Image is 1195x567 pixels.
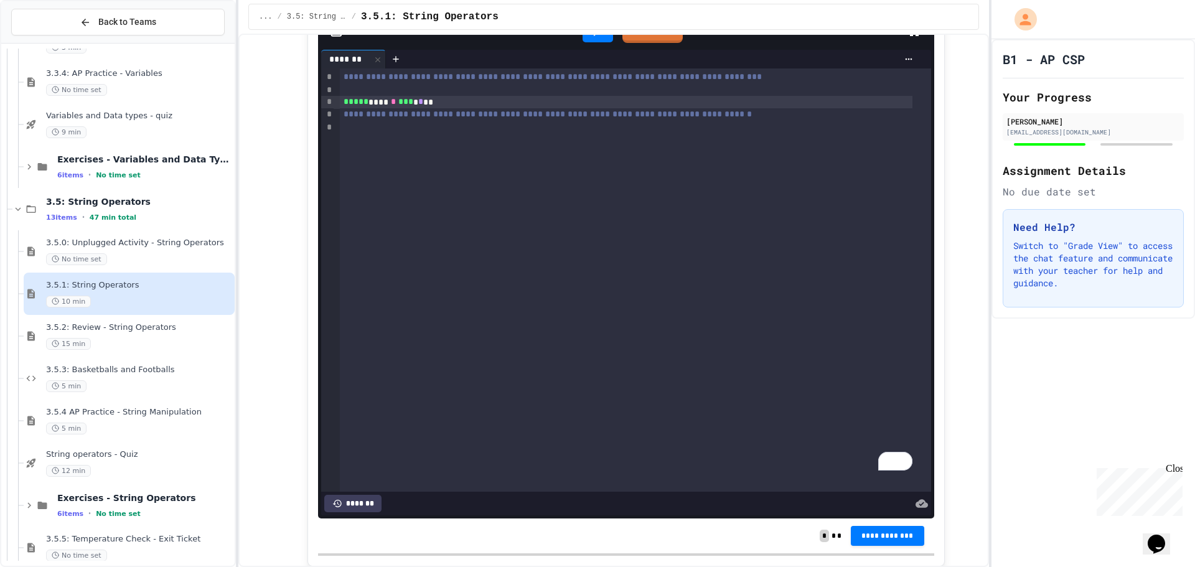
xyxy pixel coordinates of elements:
span: No time set [46,253,107,265]
span: 12 min [46,465,91,477]
h2: Your Progress [1003,88,1184,106]
span: 3.5.3: Basketballs and Footballs [46,365,232,375]
h2: Assignment Details [1003,162,1184,179]
span: String operators - Quiz [46,449,232,460]
span: No time set [96,171,141,179]
div: Chat with us now!Close [5,5,86,79]
span: ... [259,12,273,22]
span: / [352,12,356,22]
div: [PERSON_NAME] [1006,116,1180,127]
span: 47 min total [90,213,136,222]
span: 3.5.2: Review - String Operators [46,322,232,333]
span: Exercises - Variables and Data Types [57,154,232,165]
div: My Account [1001,5,1040,34]
span: 6 items [57,171,83,179]
span: 15 min [46,338,91,350]
iframe: chat widget [1092,463,1183,516]
span: Variables and Data types - quiz [46,111,232,121]
span: 3.5: String Operators [46,196,232,207]
span: 3.5.1: String Operators [46,280,232,291]
span: 3.5.5: Temperature Check - Exit Ticket [46,534,232,545]
span: 3.3.4: AP Practice - Variables [46,68,232,79]
span: 6 items [57,510,83,518]
span: • [88,170,91,180]
h1: B1 - AP CSP [1003,50,1085,68]
span: No time set [96,510,141,518]
button: Back to Teams [11,9,225,35]
span: Back to Teams [98,16,156,29]
span: 3.5: String Operators [287,12,347,22]
span: 3.5.0: Unplugged Activity - String Operators [46,238,232,248]
span: • [88,508,91,518]
span: 10 min [46,296,91,307]
span: 5 min [46,380,87,392]
span: 13 items [46,213,77,222]
span: • [82,212,85,222]
span: No time set [46,84,107,96]
span: 9 min [46,126,87,138]
span: 3.5.4 AP Practice - String Manipulation [46,407,232,418]
span: / [278,12,282,22]
iframe: chat widget [1143,517,1183,555]
h3: Need Help? [1013,220,1173,235]
div: [EMAIL_ADDRESS][DOMAIN_NAME] [1006,128,1180,137]
span: Exercises - String Operators [57,492,232,504]
p: Switch to "Grade View" to access the chat feature and communicate with your teacher for help and ... [1013,240,1173,289]
div: No due date set [1003,184,1184,199]
span: 3.5.1: String Operators [361,9,499,24]
div: To enrich screen reader interactions, please activate Accessibility in Grammarly extension settings [340,68,931,492]
span: No time set [46,550,107,561]
span: 5 min [46,423,87,434]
